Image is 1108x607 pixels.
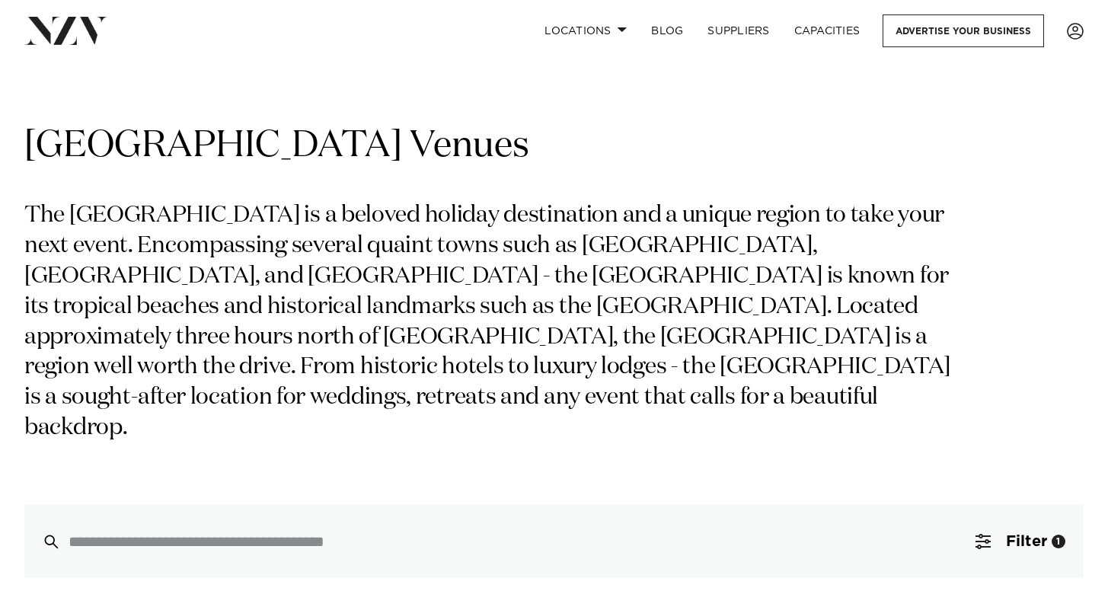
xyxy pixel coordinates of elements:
[957,505,1084,578] button: Filter1
[1006,534,1047,549] span: Filter
[24,17,107,44] img: nzv-logo.png
[695,14,781,47] a: SUPPLIERS
[24,201,966,444] p: The [GEOGRAPHIC_DATA] is a beloved holiday destination and a unique region to take your next even...
[883,14,1044,47] a: Advertise your business
[532,14,639,47] a: Locations
[639,14,695,47] a: BLOG
[1052,535,1065,548] div: 1
[782,14,873,47] a: Capacities
[24,123,1084,171] h1: [GEOGRAPHIC_DATA] Venues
